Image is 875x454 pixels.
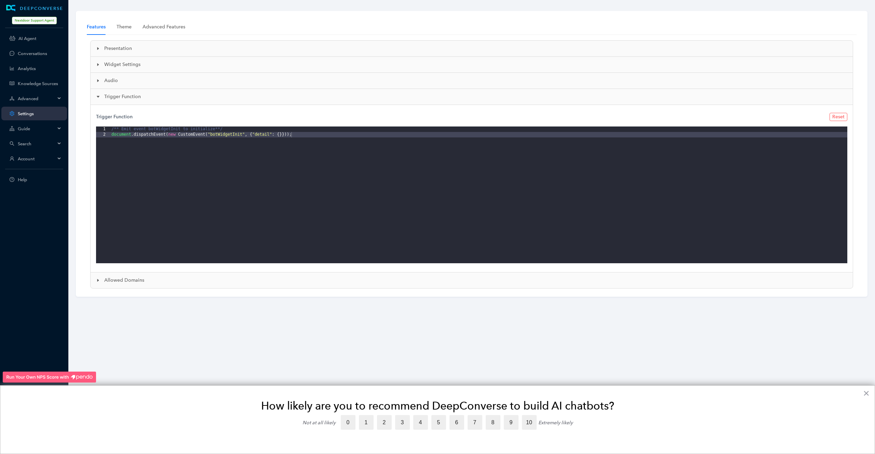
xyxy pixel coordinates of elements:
[449,415,464,430] label: 6
[10,156,14,161] span: user
[359,415,374,430] label: 1
[18,156,55,161] span: Account
[18,51,62,56] a: Conversations
[486,415,500,430] label: 8
[14,399,861,412] p: How likely are you to recommend DeepConverse to build AI chatbots?
[863,388,870,399] button: Close
[18,36,62,41] a: AI Agent
[18,141,55,146] span: Search
[18,96,55,101] span: Advanced
[538,420,573,426] div: Extremely likely
[522,415,537,430] label: 10
[12,17,57,24] span: Nextdoor Support Agent
[18,66,62,71] a: Analytics
[18,81,62,86] a: Knowledge Sources
[341,415,355,430] label: 0
[431,415,446,430] label: 5
[96,126,110,132] div: 1
[18,111,62,116] a: Settings
[395,415,410,430] label: 3
[3,372,96,383] img: nps-branding.png
[302,420,336,426] div: Not at all likely
[468,415,482,430] label: 7
[18,177,62,182] span: Help
[10,177,14,182] span: question-circle
[413,415,428,430] label: 4
[377,415,392,430] label: 2
[10,141,14,146] span: search
[18,126,55,131] span: Guide
[504,415,519,430] label: 9
[10,96,14,101] span: deployment-unit
[96,132,110,137] div: 2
